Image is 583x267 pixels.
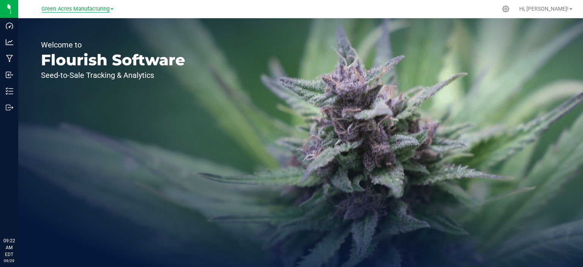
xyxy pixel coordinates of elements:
[6,22,13,30] inline-svg: Dashboard
[6,38,13,46] inline-svg: Analytics
[6,87,13,95] inline-svg: Inventory
[41,71,185,79] p: Seed-to-Sale Tracking & Analytics
[519,6,569,12] span: Hi, [PERSON_NAME]!
[501,5,511,13] div: Manage settings
[3,237,15,258] p: 09:22 AM EDT
[41,52,185,68] p: Flourish Software
[6,104,13,111] inline-svg: Outbound
[6,55,13,62] inline-svg: Manufacturing
[6,71,13,79] inline-svg: Inbound
[3,258,15,264] p: 09/29
[41,6,110,13] span: Green Acres Manufacturing
[41,41,185,49] p: Welcome to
